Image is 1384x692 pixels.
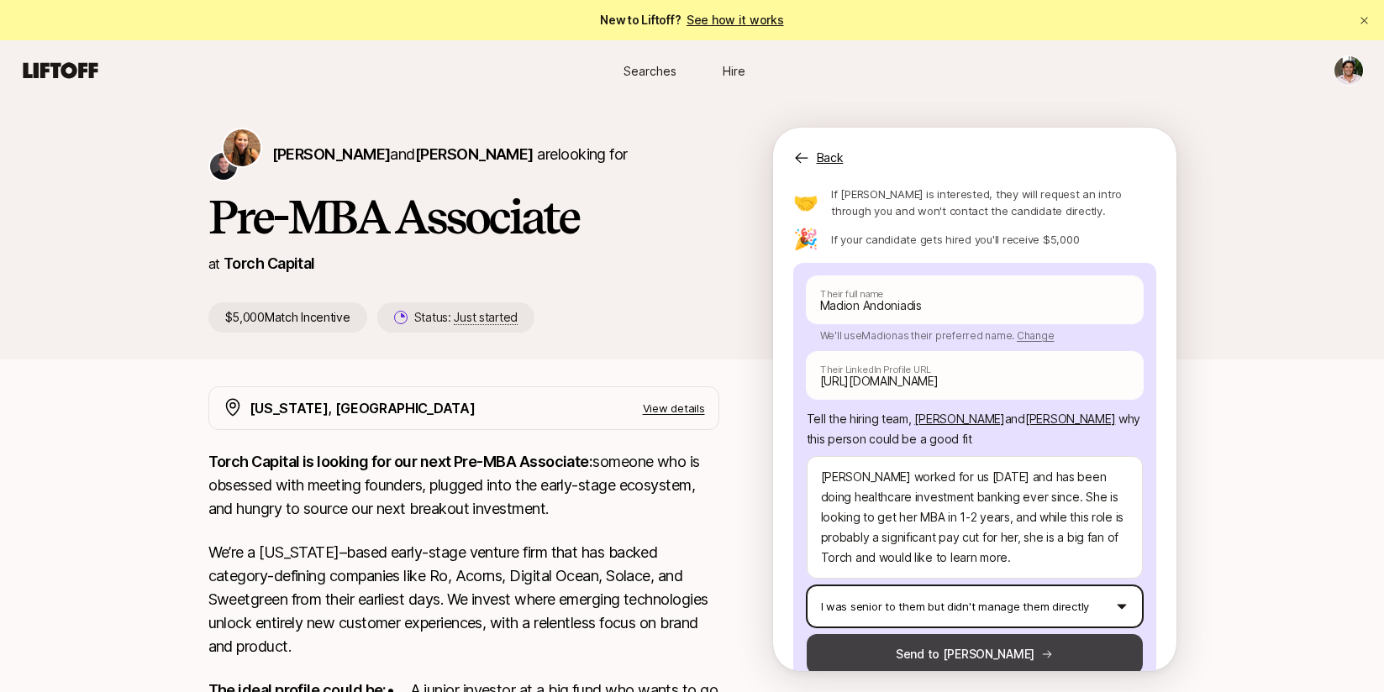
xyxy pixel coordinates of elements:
img: Michael Basch [1334,56,1363,85]
p: We'll use Madion as their preferred name. [807,323,1143,343]
p: View details [643,400,705,417]
p: Status: [414,307,518,328]
strong: Torch Capital is looking for our next Pre-MBA Associate: [208,453,593,470]
span: Change [1017,329,1055,342]
span: Hire [723,62,745,80]
p: Back [817,148,844,168]
img: Katie Reiner [224,129,260,166]
a: See how it works [687,13,784,27]
p: at [208,253,220,275]
a: Torch Capital [224,254,315,272]
textarea: [PERSON_NAME] worked for us [DATE] and has been doing healthcare investment banking ever since. S... [807,456,1143,579]
p: Tell the hiring team, why this person could be a good fit [807,409,1143,449]
p: [US_STATE], [GEOGRAPHIC_DATA] [250,397,476,419]
span: New to Liftoff? [600,10,783,30]
span: [PERSON_NAME] [415,145,534,163]
p: 🎉 [793,229,818,249]
p: If your candidate gets hired you'll receive $5,000 [831,231,1079,248]
p: 🤝 [793,192,818,212]
span: and [1005,412,1116,426]
span: [PERSON_NAME] [1025,412,1115,426]
a: Hire [692,55,776,86]
span: and [390,145,533,163]
img: Christopher Harper [210,153,237,180]
p: someone who is obsessed with meeting founders, plugged into the early-stage ecosystem, and hungry... [208,450,719,521]
button: Michael Basch [1334,55,1364,86]
span: Searches [624,62,676,80]
h1: Pre-MBA Associate [208,191,719,242]
a: Searches [608,55,692,86]
span: [PERSON_NAME] [272,145,391,163]
button: Send to [PERSON_NAME] [807,634,1143,674]
p: are looking for [272,143,628,166]
span: Just started [454,310,518,325]
p: We’re a [US_STATE]–based early-stage venture firm that has backed category-defining companies lik... [208,541,719,658]
p: If [PERSON_NAME] is interested, they will request an intro through you and won't contact the cand... [831,186,1155,219]
p: $5,000 Match Incentive [208,302,367,333]
span: [PERSON_NAME] [914,412,1004,426]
